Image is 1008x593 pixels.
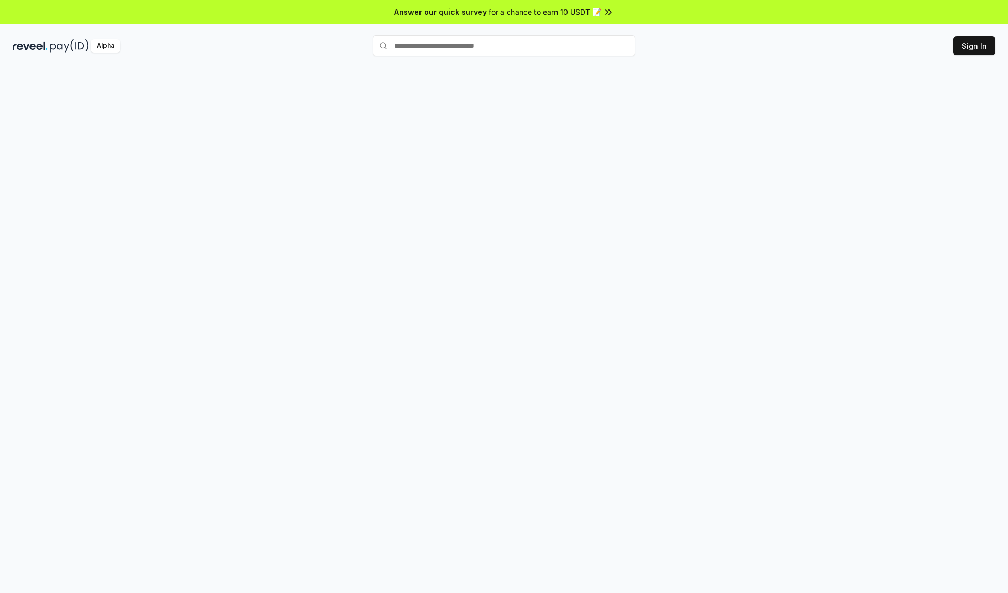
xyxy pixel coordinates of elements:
span: Answer our quick survey [394,6,487,17]
span: for a chance to earn 10 USDT 📝 [489,6,601,17]
img: pay_id [50,39,89,53]
img: reveel_dark [13,39,48,53]
button: Sign In [953,36,995,55]
div: Alpha [91,39,120,53]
